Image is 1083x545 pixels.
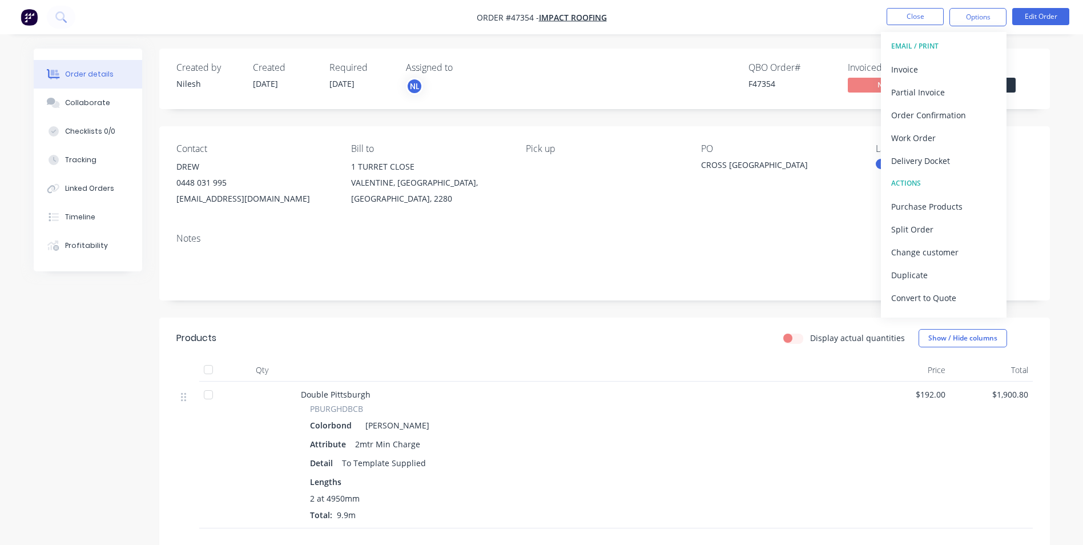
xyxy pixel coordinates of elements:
[881,241,1006,263] button: Change customer
[310,417,356,434] div: Colorbond
[748,62,834,73] div: QBO Order #
[876,143,1032,154] div: Labels
[34,117,142,146] button: Checklists 0/0
[406,62,520,73] div: Assigned to
[65,241,108,251] div: Profitability
[65,183,114,194] div: Linked Orders
[881,103,1006,126] button: Order Confirmation
[337,455,430,471] div: To Template Supplied
[176,159,333,207] div: DREW0448 031 995[EMAIL_ADDRESS][DOMAIN_NAME]
[891,198,996,215] div: Purchase Products
[881,218,1006,241] button: Split Order
[891,221,996,238] div: Split Order
[701,159,844,175] div: CROSS [GEOGRAPHIC_DATA]
[176,233,1033,244] div: Notes
[21,9,38,26] img: Factory
[748,78,834,90] div: F47354
[891,107,996,123] div: Order Confirmation
[329,78,355,89] span: [DATE]
[351,159,508,175] div: 1 TURRET CLOSE
[701,143,857,154] div: PO
[351,143,508,154] div: Bill to
[310,510,332,520] span: Total:
[876,159,940,169] div: [MEDICAL_DATA]
[848,62,933,73] div: Invoiced
[253,62,316,73] div: Created
[253,78,278,89] span: [DATE]
[881,195,1006,218] button: Purchase Products
[34,146,142,174] button: Tracking
[891,267,996,283] div: Duplicate
[65,212,95,222] div: Timeline
[65,126,115,137] div: Checklists 0/0
[301,389,371,400] span: Double Pittsburgh
[872,388,945,400] span: $192.00
[34,231,142,260] button: Profitability
[881,126,1006,149] button: Work Order
[891,130,996,146] div: Work Order
[891,176,996,191] div: ACTIONS
[881,81,1006,103] button: Partial Invoice
[891,290,996,306] div: Convert to Quote
[526,143,682,154] div: Pick up
[848,78,916,92] span: No
[881,286,1006,309] button: Convert to Quote
[310,455,337,471] div: Detail
[34,174,142,203] button: Linked Orders
[228,359,296,382] div: Qty
[351,175,508,207] div: VALENTINE, [GEOGRAPHIC_DATA], [GEOGRAPHIC_DATA], 2280
[919,329,1007,347] button: Show / Hide columns
[176,62,239,73] div: Created by
[310,436,351,452] div: Attribute
[867,359,950,382] div: Price
[332,510,360,520] span: 9.9m
[34,203,142,231] button: Timeline
[351,436,425,452] div: 2mtr Min Charge
[176,191,333,207] div: [EMAIL_ADDRESS][DOMAIN_NAME]
[810,332,905,344] label: Display actual quantities
[887,8,944,25] button: Close
[34,89,142,117] button: Collaborate
[351,159,508,207] div: 1 TURRET CLOSEVALENTINE, [GEOGRAPHIC_DATA], [GEOGRAPHIC_DATA], 2280
[65,155,96,165] div: Tracking
[881,309,1006,332] button: Archive
[361,417,429,434] div: [PERSON_NAME]
[949,8,1006,26] button: Options
[881,263,1006,286] button: Duplicate
[310,476,341,488] span: Lengths
[310,492,360,504] span: 2 at 4950mm
[176,331,216,345] div: Products
[955,388,1028,400] span: $1,900.80
[310,403,363,415] span: PBURGHDBCB
[406,78,423,95] button: NL
[1012,8,1069,25] button: Edit Order
[891,244,996,261] div: Change customer
[176,159,333,175] div: DREW
[477,12,539,23] span: Order #47354 -
[176,143,333,154] div: Contact
[176,78,239,90] div: Nilesh
[176,175,333,191] div: 0448 031 995
[891,153,996,169] div: Delivery Docket
[891,39,996,54] div: EMAIL / PRINT
[891,61,996,78] div: Invoice
[881,35,1006,58] button: EMAIL / PRINT
[881,149,1006,172] button: Delivery Docket
[950,359,1033,382] div: Total
[539,12,607,23] a: IMPACT ROOFING
[329,62,392,73] div: Required
[881,58,1006,81] button: Invoice
[881,172,1006,195] button: ACTIONS
[891,312,996,329] div: Archive
[65,69,114,79] div: Order details
[34,60,142,89] button: Order details
[65,98,110,108] div: Collaborate
[891,84,996,101] div: Partial Invoice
